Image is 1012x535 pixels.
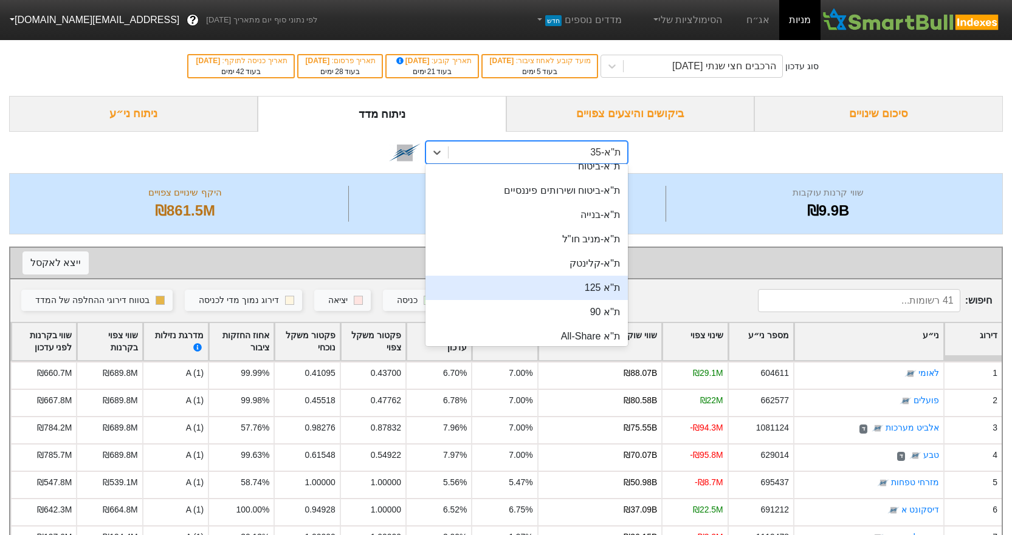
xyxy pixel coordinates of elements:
div: 4 [993,449,997,462]
button: בטווח דירוגי ההחלפה של המדד [21,290,173,312]
div: ₪689.8M [103,394,137,407]
div: ₪861.5M [25,200,345,222]
span: 28 [335,67,343,76]
span: [DATE] [196,56,222,65]
div: ת"א-מניב חו"ל [425,227,628,251]
span: חיפוש : [758,289,992,312]
div: 0.87832 [371,421,401,434]
div: 662577 [761,394,789,407]
div: כניסה [397,294,418,307]
div: 629014 [761,449,789,462]
div: Toggle SortBy [945,323,1002,361]
div: ת"א-בנייה [425,203,628,227]
img: tase link [904,368,917,380]
div: 57.76% [241,421,269,434]
button: כניסה [383,290,441,312]
div: 5.47% [509,476,532,489]
div: 6.52% [443,503,467,516]
div: A (1) [142,471,208,498]
div: A (1) [142,361,208,389]
div: 7.00% [509,421,532,434]
img: tase link [877,477,889,489]
div: בטווח דירוגי ההחלפה של המדד [35,294,150,307]
div: מועד קובע לאחוז ציבור : [489,55,591,66]
a: לאומי [918,369,939,378]
a: טבע [923,451,939,460]
span: ד [897,452,905,462]
div: 7.00% [509,367,532,380]
button: ייצא לאקסל [22,251,89,274]
div: ₪9.9B [669,200,987,222]
div: ת''א All-Share [425,324,628,349]
div: סיכום שינויים [754,96,1003,132]
div: תאריך קובע : [393,55,471,66]
div: ₪689.8M [103,367,137,380]
span: חדש [545,15,562,26]
span: [DATE] [394,56,432,65]
span: ? [190,12,196,29]
div: ביקושים והיצעים צפויים [506,96,755,132]
div: ₪29.1M [693,367,723,380]
div: בעוד ימים [489,66,591,77]
div: 99.98% [241,394,269,407]
div: 6.70% [443,367,467,380]
div: ₪664.8M [103,503,137,516]
span: לפי נתוני סוף יום מתאריך [DATE] [206,14,317,26]
div: 35 [352,200,663,222]
div: 604611 [761,367,789,380]
div: דירוג נמוך מדי לכניסה [199,294,279,307]
span: 42 [236,67,244,76]
div: 1.00000 [305,476,335,489]
div: שווי קרנות עוקבות [669,186,987,200]
a: דיסקונט א [901,505,939,515]
div: ת"א-ביטוח ושירותים פיננסיים [425,179,628,203]
div: 0.41095 [305,367,335,380]
div: 58.74% [241,476,269,489]
span: 21 [427,67,435,76]
div: בעוד ימים [305,66,376,77]
div: יציאה [328,294,348,307]
div: ת"א-ביטוח [425,154,628,179]
div: ₪547.8M [37,476,72,489]
div: ת"א-קלינטק [425,251,628,276]
div: Toggle SortBy [209,323,274,361]
img: tase link [872,423,884,435]
div: 0.94928 [305,503,335,516]
div: Toggle SortBy [729,323,793,361]
div: A (1) [142,498,208,525]
div: 7.96% [443,421,467,434]
div: סוג עדכון [785,60,819,73]
div: 695437 [761,476,789,489]
div: 0.45518 [305,394,335,407]
div: 100.00% [236,503,269,516]
div: ₪50.98B [624,476,657,489]
div: בעוד ימים [194,66,287,77]
img: tase link [887,505,900,517]
div: A (1) [142,443,208,471]
div: A (1) [142,416,208,443]
div: ₪539.1M [103,476,137,489]
div: ₪22M [700,394,723,407]
div: ₪88.07B [624,367,657,380]
div: שינוי צפוי לפי נייר ערך [22,254,990,272]
button: יציאה [314,290,371,312]
img: tase link [900,395,912,407]
div: ₪667.8M [37,394,72,407]
div: ₪785.7M [37,449,72,462]
div: 7.97% [443,449,467,462]
div: Toggle SortBy [12,323,76,361]
img: tase link [909,450,921,462]
div: A (1) [142,389,208,416]
div: 1.00000 [371,503,401,516]
div: 0.98276 [305,421,335,434]
div: ₪37.09B [624,503,657,516]
div: ₪75.55B [624,421,657,434]
div: תאריך כניסה לתוקף : [194,55,287,66]
div: ניתוח ני״ע [9,96,258,132]
div: 99.63% [241,449,269,462]
div: 1081124 [756,421,789,434]
div: Toggle SortBy [794,323,943,361]
span: 5 [537,67,541,76]
div: 0.61548 [305,449,335,462]
a: פועלים [914,396,939,406]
